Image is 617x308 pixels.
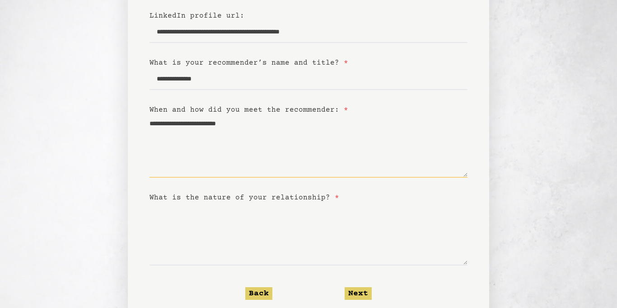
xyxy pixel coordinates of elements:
label: LinkedIn profile url: [150,12,244,20]
button: Next [345,287,372,300]
button: Back [245,287,272,300]
label: What is your recommender’s name and title? [150,59,348,67]
label: What is the nature of your relationship? [150,194,339,202]
label: When and how did you meet the recommender: [150,106,348,114]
